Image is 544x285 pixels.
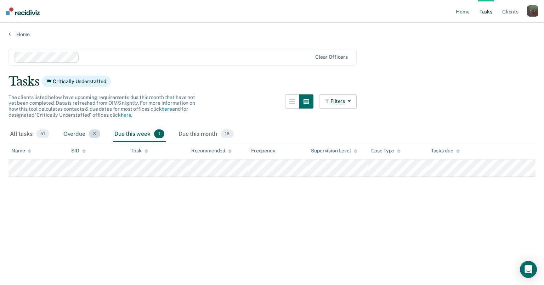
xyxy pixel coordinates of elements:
[319,94,357,109] button: Filters
[315,54,348,60] div: Clear officers
[371,148,401,154] div: Case Type
[251,148,276,154] div: Frequency
[527,5,538,17] div: S T
[131,148,148,154] div: Task
[11,148,31,154] div: Name
[311,148,357,154] div: Supervision Level
[520,261,537,278] div: Open Intercom Messenger
[154,129,164,139] span: 1
[62,127,102,142] div: Overdue3
[71,148,86,154] div: SID
[191,148,232,154] div: Recommended
[527,5,538,17] button: ST
[36,129,49,139] span: 51
[8,127,51,142] div: All tasks51
[8,31,535,37] a: Home
[8,74,535,89] div: Tasks
[221,129,234,139] span: 18
[161,106,172,112] a: here
[42,76,111,87] span: Critically Understaffed
[8,94,195,118] span: The clients listed below have upcoming requirements due this month that have not yet been complet...
[177,127,235,142] div: Due this month18
[121,112,131,118] a: here
[89,129,100,139] span: 3
[431,148,460,154] div: Tasks due
[6,7,40,15] img: Recidiviz
[113,127,166,142] div: Due this week1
